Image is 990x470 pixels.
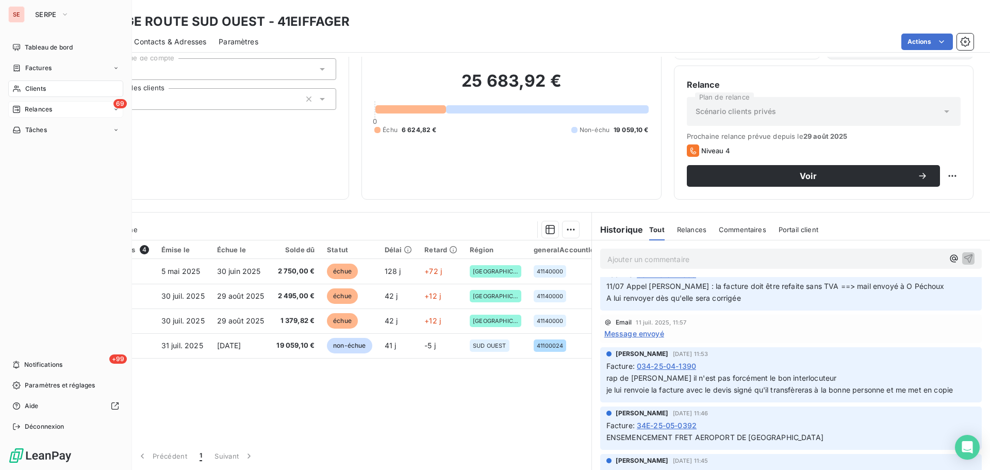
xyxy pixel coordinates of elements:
span: Clients [25,84,46,93]
span: 41140000 [537,268,563,274]
span: [DATE] 11:46 [673,410,708,416]
span: 30 juil. 2025 [161,316,205,325]
span: 30 juin 2025 [217,267,261,275]
a: Aide [8,398,123,414]
span: Niveau 4 [701,147,730,155]
div: Échue le [217,246,265,254]
span: 2 750,00 € [276,266,315,277]
span: 42 j [385,291,398,300]
span: +12 j [424,316,441,325]
button: 1 [193,445,208,467]
span: non-échue [327,338,372,353]
span: [GEOGRAPHIC_DATA] [473,318,518,324]
span: 11/07 Appel [PERSON_NAME] : la facture doit être refaite sans TVA ==> mail envoyé à O Péchoux A l... [606,282,945,302]
span: 034-25-04-1390 [637,361,696,371]
span: 34E-25-05-0392 [637,420,697,431]
span: Message envoyé [604,328,664,339]
div: Délai [385,246,412,254]
span: Factures [25,63,52,73]
h2: 25 683,92 € [374,71,648,102]
span: [GEOGRAPHIC_DATA] [473,268,518,274]
div: Open Intercom Messenger [955,435,980,460]
span: échue [327,288,358,304]
span: 1 [200,451,202,461]
span: Voir [699,172,917,180]
span: Tout [649,225,665,234]
span: 4 [140,245,149,254]
div: Émise le [161,246,205,254]
span: Non-échu [580,125,609,135]
span: 29 août 2025 [217,316,265,325]
span: 2 495,00 € [276,291,315,301]
span: Facture : [606,420,635,431]
span: Tableau de bord [25,43,73,52]
span: Notifications [24,360,62,369]
span: Prochaine relance prévue depuis le [687,132,961,140]
span: [PERSON_NAME] [616,409,669,418]
span: -5 j [424,341,436,350]
span: 41140000 [537,293,563,299]
button: Voir [687,165,940,187]
span: 29 août 2025 [803,132,848,140]
span: 30 juil. 2025 [161,291,205,300]
span: échue [327,313,358,329]
div: Solde dû [276,246,315,254]
span: Portail client [779,225,818,234]
span: [DATE] 11:45 [673,458,708,464]
button: Précédent [131,445,193,467]
span: échue [327,264,358,279]
span: ENSEMENCEMENT FRET AEROPORT DE [GEOGRAPHIC_DATA] [606,433,823,442]
span: Aide [25,401,39,411]
h6: Relance [687,78,961,91]
span: Contacts & Adresses [134,37,206,47]
span: [GEOGRAPHIC_DATA] [473,293,518,299]
span: rap de [PERSON_NAME] il n'est pas forcément le bon interlocuteur je lui renvoie la facture avec l... [606,374,953,394]
span: Échu [383,125,398,135]
span: 69 [113,99,127,108]
span: Déconnexion [25,422,64,431]
div: SE [8,6,25,23]
span: Relances [677,225,706,234]
span: [PERSON_NAME] [616,456,669,465]
span: 1 379,82 € [276,316,315,326]
span: 41 j [385,341,397,350]
span: Commentaires [719,225,766,234]
span: SERPE [35,10,57,19]
span: [PERSON_NAME] [616,349,669,359]
img: Logo LeanPay [8,447,72,464]
span: [DATE] 11:53 [673,351,708,357]
span: 29 août 2025 [217,291,265,300]
span: 31 juil. 2025 [161,341,203,350]
span: Tâches [25,125,47,135]
span: Scénario clients privés [696,106,776,117]
button: Actions [901,34,953,50]
span: 5 mai 2025 [161,267,201,275]
span: Relances [25,105,52,114]
span: 41140000 [537,318,563,324]
span: SUD OUEST [473,343,506,349]
span: Paramètres et réglages [25,381,95,390]
span: Email [616,319,632,326]
span: 19 059,10 € [614,125,649,135]
span: +72 j [424,267,442,275]
span: Paramètres [219,37,258,47]
div: generalAccountId [534,246,595,254]
div: Retard [424,246,457,254]
h6: Historique [592,223,643,236]
div: Région [470,246,521,254]
span: +99 [109,354,127,364]
button: Suivant [208,445,260,467]
span: 11 juil. 2025, 11:57 [636,319,686,326]
span: 41100024 [537,343,563,349]
span: 19 059,10 € [276,341,315,351]
span: 0 [373,117,377,125]
span: [DATE] [217,341,241,350]
span: 42 j [385,316,398,325]
span: 6 624,82 € [402,125,437,135]
span: +12 j [424,291,441,300]
span: Facture : [606,361,635,371]
div: Statut [327,246,372,254]
span: 128 j [385,267,401,275]
h3: EIFFAGE ROUTE SUD OUEST - 41EIFFAGER [91,12,350,31]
